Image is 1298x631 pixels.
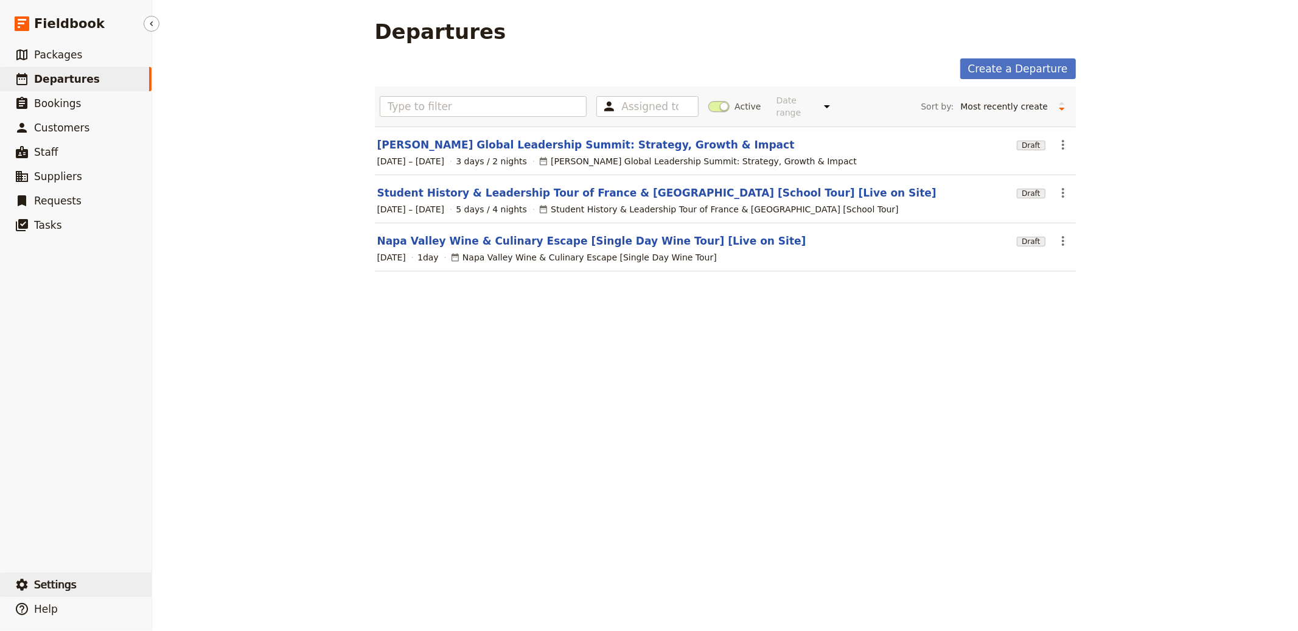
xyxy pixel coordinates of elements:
[921,100,954,113] span: Sort by:
[377,138,795,152] a: [PERSON_NAME] Global Leadership Summit: Strategy, Growth & Impact
[377,203,445,215] span: [DATE] – [DATE]
[1017,141,1045,150] span: Draft
[377,251,406,263] span: [DATE]
[34,579,77,591] span: Settings
[417,251,439,263] span: 1 day
[34,122,89,134] span: Customers
[144,16,159,32] button: Hide menu
[960,58,1076,79] a: Create a Departure
[380,96,587,117] input: Type to filter
[450,251,717,263] div: Napa Valley Wine & Culinary Escape [Single Day Wine Tour]
[34,97,81,110] span: Bookings
[1053,231,1073,251] button: Actions
[539,155,857,167] div: [PERSON_NAME] Global Leadership Summit: Strategy, Growth & Impact
[375,19,506,44] h1: Departures
[34,170,82,183] span: Suppliers
[34,146,58,158] span: Staff
[456,203,527,215] span: 5 days / 4 nights
[34,219,62,231] span: Tasks
[456,155,527,167] span: 3 days / 2 nights
[621,99,679,114] input: Assigned to
[34,73,100,85] span: Departures
[34,49,82,61] span: Packages
[34,195,82,207] span: Requests
[34,15,105,33] span: Fieldbook
[1017,189,1045,198] span: Draft
[377,186,937,200] a: Student History & Leadership Tour of France & [GEOGRAPHIC_DATA] [School Tour] [Live on Site]
[1053,183,1073,203] button: Actions
[1053,134,1073,155] button: Actions
[734,100,761,113] span: Active
[1017,237,1045,246] span: Draft
[377,234,806,248] a: Napa Valley Wine & Culinary Escape [Single Day Wine Tour] [Live on Site]
[377,155,445,167] span: [DATE] – [DATE]
[34,603,58,615] span: Help
[539,203,899,215] div: Student History & Leadership Tour of France & [GEOGRAPHIC_DATA] [School Tour]
[1053,97,1071,116] button: Change sort direction
[955,97,1053,116] select: Sort by:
